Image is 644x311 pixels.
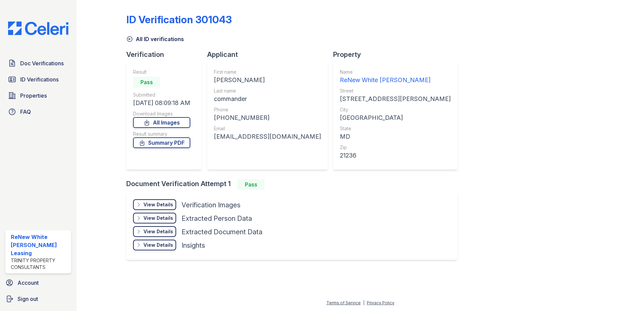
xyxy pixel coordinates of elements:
a: Properties [5,89,71,102]
span: Doc Verifications [20,59,64,67]
div: View Details [143,215,173,221]
div: Trinity Property Consultants [11,257,68,271]
span: Properties [20,92,47,100]
div: commander [214,94,321,104]
div: 21236 [340,151,451,160]
div: Street [340,88,451,94]
div: Insights [182,241,205,250]
a: Terms of Service [326,300,361,305]
div: Result summary [133,131,190,137]
a: All ID verifications [126,35,184,43]
div: Name [340,69,451,75]
a: All Images [133,117,190,128]
div: View Details [143,201,173,208]
div: State [340,125,451,132]
div: Zip [340,144,451,151]
div: [DATE] 08:09:18 AM [133,98,190,108]
a: Summary PDF [133,137,190,148]
div: ID Verification 301043 [126,13,232,26]
div: City [340,106,451,113]
span: ID Verifications [20,75,59,83]
div: ReNew White [PERSON_NAME] Leasing [11,233,68,257]
div: Property [333,50,463,59]
div: [PHONE_NUMBER] [214,113,321,123]
div: [PERSON_NAME] [214,75,321,85]
div: | [363,300,364,305]
a: Account [3,276,74,289]
div: First name [214,69,321,75]
div: Phone [214,106,321,113]
div: Result [133,69,190,75]
div: Document Verification Attempt 1 [126,179,463,190]
div: View Details [143,228,173,235]
div: Pass [237,179,264,190]
span: Account [18,279,39,287]
div: [EMAIL_ADDRESS][DOMAIN_NAME] [214,132,321,141]
a: ID Verifications [5,73,71,86]
div: Verification Images [182,200,240,210]
div: Extracted Person Data [182,214,252,223]
div: [GEOGRAPHIC_DATA] [340,113,451,123]
div: Email [214,125,321,132]
a: FAQ [5,105,71,118]
div: Applicant [207,50,333,59]
a: Privacy Policy [367,300,394,305]
div: MD [340,132,451,141]
a: Name ReNew White [PERSON_NAME] [340,69,451,85]
div: View Details [143,242,173,248]
div: Verification [126,50,207,59]
a: Doc Verifications [5,57,71,70]
div: Download Images [133,110,190,117]
div: Submitted [133,92,190,98]
div: ReNew White [PERSON_NAME] [340,75,451,85]
div: Last name [214,88,321,94]
img: CE_Logo_Blue-a8612792a0a2168367f1c8372b55b34899dd931a85d93a1a3d3e32e68fde9ad4.png [3,22,74,35]
span: Sign out [18,295,38,303]
div: [STREET_ADDRESS][PERSON_NAME] [340,94,451,104]
span: FAQ [20,108,31,116]
div: Extracted Document Data [182,227,262,237]
div: Pass [133,77,160,88]
a: Sign out [3,292,74,306]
